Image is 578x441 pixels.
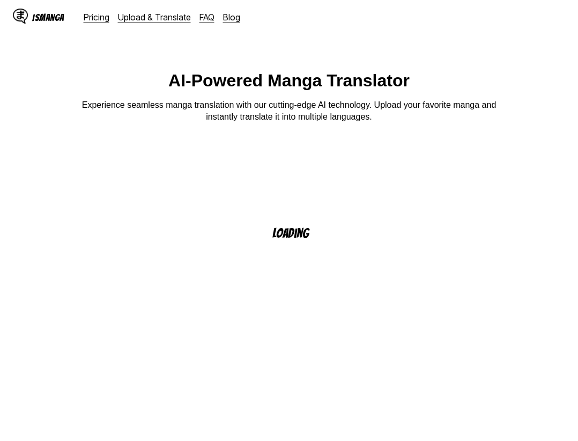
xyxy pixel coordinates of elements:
[75,99,503,123] p: Experience seamless manga translation with our cutting-edge AI technology. Upload your favorite m...
[168,71,410,91] h1: AI-Powered Manga Translator
[199,12,214,23] a: FAQ
[272,226,323,240] p: Loading
[13,9,28,24] img: IsManga Logo
[223,12,240,23] a: Blog
[118,12,191,23] a: Upload & Translate
[13,9,84,26] a: IsManga LogoIsManga
[32,12,64,23] div: IsManga
[84,12,109,23] a: Pricing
